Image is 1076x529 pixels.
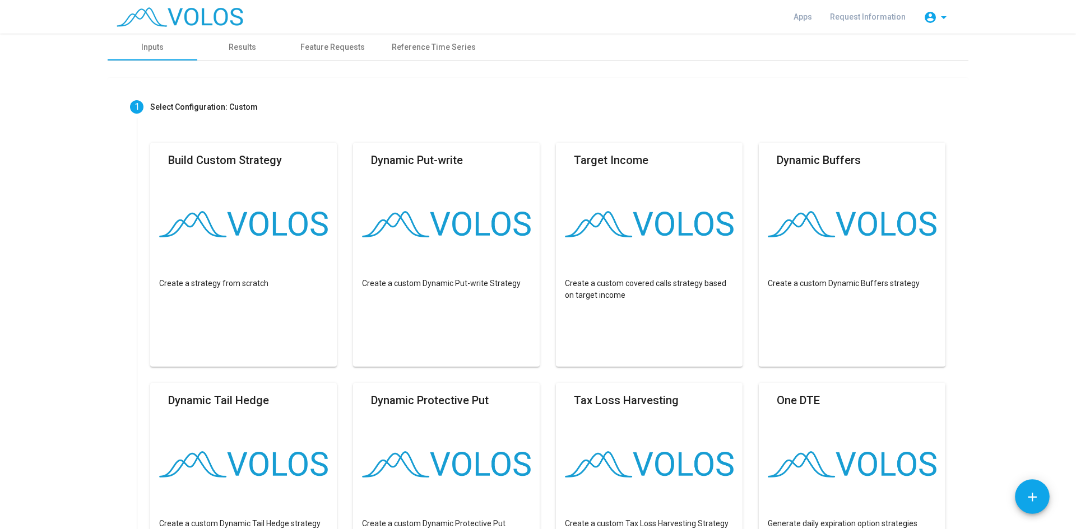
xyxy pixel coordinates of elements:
[777,392,820,409] mat-card-title: One DTE
[1015,479,1050,514] button: Add icon
[777,152,861,168] mat-card-title: Dynamic Buffers
[924,11,937,24] mat-icon: account_circle
[159,211,328,237] img: logo.png
[565,451,734,477] img: logo.png
[362,278,531,289] p: Create a custom Dynamic Put-write Strategy
[371,152,463,168] mat-card-title: Dynamic Put-write
[574,392,679,409] mat-card-title: Tax Loss Harvesting
[821,7,915,27] a: Request Information
[362,211,531,237] img: logo.png
[300,41,365,53] div: Feature Requests
[768,278,936,289] p: Create a custom Dynamic Buffers strategy
[565,211,734,237] img: logo.png
[392,41,476,53] div: Reference Time Series
[371,392,489,409] mat-card-title: Dynamic Protective Put
[574,152,648,168] mat-card-title: Target Income
[785,7,821,27] a: Apps
[565,278,734,301] p: Create a custom covered calls strategy based on target income
[141,41,164,53] div: Inputs
[159,451,328,477] img: logo.png
[229,41,256,53] div: Results
[768,451,936,477] img: logo.png
[150,101,258,113] div: Select Configuration: Custom
[362,451,531,477] img: logo.png
[168,392,269,409] mat-card-title: Dynamic Tail Hedge
[768,211,936,237] img: logo.png
[830,12,906,21] span: Request Information
[159,278,328,289] p: Create a strategy from scratch
[134,101,140,112] span: 1
[168,152,282,168] mat-card-title: Build Custom Strategy
[1025,490,1040,504] mat-icon: add
[937,11,950,24] mat-icon: arrow_drop_down
[794,12,812,21] span: Apps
